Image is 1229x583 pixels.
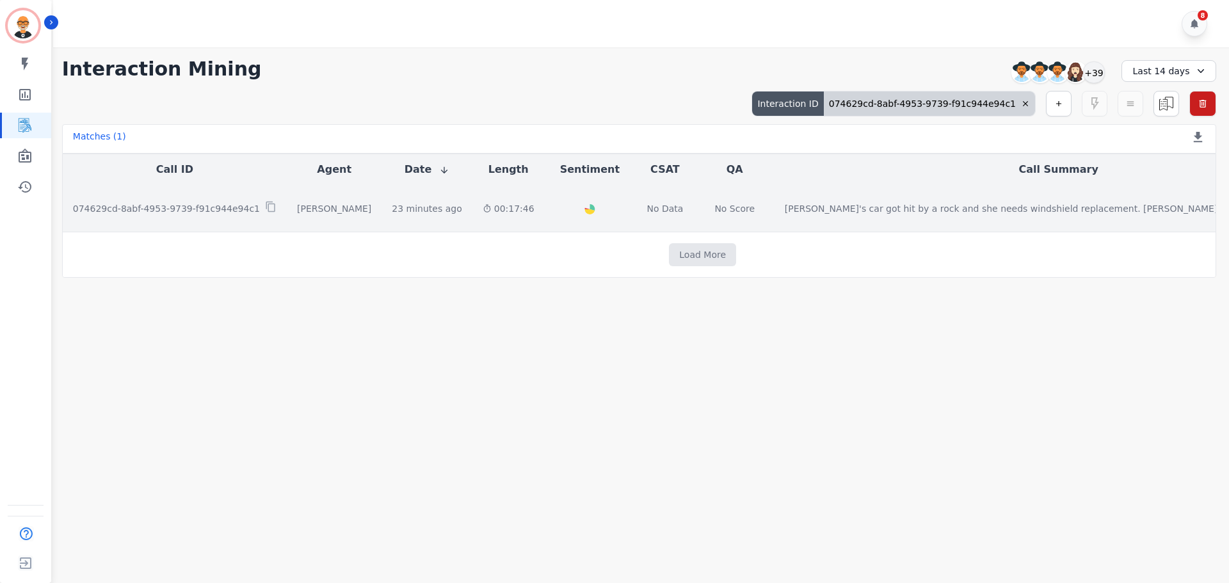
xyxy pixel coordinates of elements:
[824,92,1035,116] div: 074629cd-8abf-4953-9739-f91c944e94c1
[727,162,743,177] button: QA
[73,202,260,215] p: 074629cd-8abf-4953-9739-f91c944e94c1
[560,162,620,177] button: Sentiment
[405,162,450,177] button: Date
[714,202,755,215] div: No Score
[645,202,685,215] div: No Data
[752,92,823,116] div: Interaction ID
[73,130,126,148] div: Matches ( 1 )
[62,58,262,81] h1: Interaction Mining
[488,162,529,177] button: Length
[483,202,534,215] div: 00:17:46
[1121,60,1216,82] div: Last 14 days
[669,243,736,266] button: Load More
[650,162,680,177] button: CSAT
[317,162,351,177] button: Agent
[1018,162,1098,177] button: Call Summary
[297,202,371,215] div: [PERSON_NAME]
[1198,10,1208,20] div: 8
[1083,61,1105,83] div: +39
[8,10,38,41] img: Bordered avatar
[156,162,193,177] button: Call ID
[392,202,462,215] div: 23 minutes ago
